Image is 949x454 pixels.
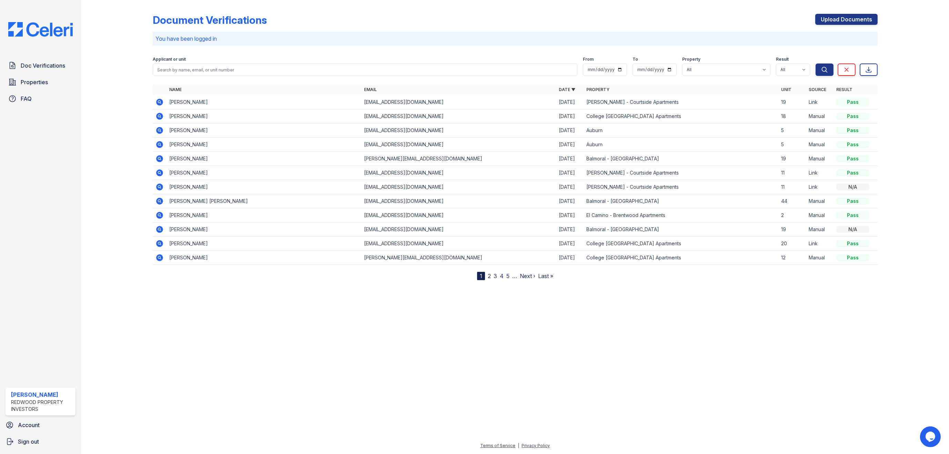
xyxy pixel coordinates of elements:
[778,95,806,109] td: 19
[584,138,778,152] td: Auburn
[500,273,504,279] a: 4
[11,391,73,399] div: [PERSON_NAME]
[361,180,556,194] td: [EMAIL_ADDRESS][DOMAIN_NAME]
[836,141,869,148] div: Pass
[806,251,834,265] td: Manual
[836,155,869,162] div: Pass
[556,194,584,208] td: [DATE]
[778,124,806,138] td: 5
[166,109,361,124] td: [PERSON_NAME]
[6,92,75,106] a: FAQ
[538,273,553,279] a: Last »
[806,180,834,194] td: Link
[836,184,869,190] div: N/A
[776,57,789,62] label: Result
[18,437,39,446] span: Sign out
[166,95,361,109] td: [PERSON_NAME]
[806,138,834,152] td: Manual
[21,95,32,103] span: FAQ
[809,87,826,92] a: Source
[361,166,556,180] td: [EMAIL_ADDRESS][DOMAIN_NAME]
[361,208,556,223] td: [EMAIL_ADDRESS][DOMAIN_NAME]
[584,166,778,180] td: [PERSON_NAME] - Courtside Apartments
[584,223,778,237] td: Balmoral - [GEOGRAPHIC_DATA]
[477,272,485,280] div: 1
[166,166,361,180] td: [PERSON_NAME]
[3,435,78,448] a: Sign out
[584,124,778,138] td: Auburn
[556,109,584,124] td: [DATE]
[166,208,361,223] td: [PERSON_NAME]
[21,78,48,86] span: Properties
[806,237,834,251] td: Link
[806,166,834,180] td: Link
[488,273,491,279] a: 2
[556,95,584,109] td: [DATE]
[806,208,834,223] td: Manual
[556,180,584,194] td: [DATE]
[806,95,834,109] td: Link
[3,418,78,432] a: Account
[361,124,556,138] td: [EMAIL_ADDRESS][DOMAIN_NAME]
[494,273,497,279] a: 3
[778,194,806,208] td: 44
[584,95,778,109] td: [PERSON_NAME] - Courtside Apartments
[836,113,869,120] div: Pass
[480,443,515,448] a: Terms of Service
[836,226,869,233] div: N/A
[512,272,517,280] span: …
[778,237,806,251] td: 20
[778,138,806,152] td: 5
[836,127,869,134] div: Pass
[584,152,778,166] td: Balmoral - [GEOGRAPHIC_DATA]
[166,180,361,194] td: [PERSON_NAME]
[806,152,834,166] td: Manual
[153,14,267,26] div: Document Verifications
[836,169,869,176] div: Pass
[806,194,834,208] td: Manual
[166,237,361,251] td: [PERSON_NAME]
[836,87,852,92] a: Result
[836,212,869,219] div: Pass
[556,208,584,223] td: [DATE]
[166,194,361,208] td: [PERSON_NAME] [PERSON_NAME]
[778,251,806,265] td: 12
[559,87,575,92] a: Date ▼
[520,273,535,279] a: Next ›
[11,399,73,413] div: Redwood Property Investors
[778,109,806,124] td: 18
[169,87,182,92] a: Name
[361,138,556,152] td: [EMAIL_ADDRESS][DOMAIN_NAME]
[522,443,550,448] a: Privacy Policy
[584,194,778,208] td: Balmoral - [GEOGRAPHIC_DATA]
[6,59,75,72] a: Doc Verifications
[778,180,806,194] td: 11
[556,138,584,152] td: [DATE]
[806,124,834,138] td: Manual
[682,57,700,62] label: Property
[778,208,806,223] td: 2
[836,254,869,261] div: Pass
[778,223,806,237] td: 19
[778,152,806,166] td: 19
[166,251,361,265] td: [PERSON_NAME]
[6,75,75,89] a: Properties
[836,99,869,106] div: Pass
[361,237,556,251] td: [EMAIL_ADDRESS][DOMAIN_NAME]
[166,223,361,237] td: [PERSON_NAME]
[166,152,361,166] td: [PERSON_NAME]
[836,240,869,247] div: Pass
[361,194,556,208] td: [EMAIL_ADDRESS][DOMAIN_NAME]
[815,14,878,25] a: Upload Documents
[361,152,556,166] td: [PERSON_NAME][EMAIL_ADDRESS][DOMAIN_NAME]
[166,124,361,138] td: [PERSON_NAME]
[583,57,594,62] label: From
[556,251,584,265] td: [DATE]
[806,223,834,237] td: Manual
[556,166,584,180] td: [DATE]
[584,237,778,251] td: College [GEOGRAPHIC_DATA] Apartments
[633,57,638,62] label: To
[506,273,509,279] a: 5
[806,109,834,124] td: Manual
[3,22,78,37] img: CE_Logo_Blue-a8612792a0a2168367f1c8372b55b34899dd931a85d93a1a3d3e32e68fde9ad4.png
